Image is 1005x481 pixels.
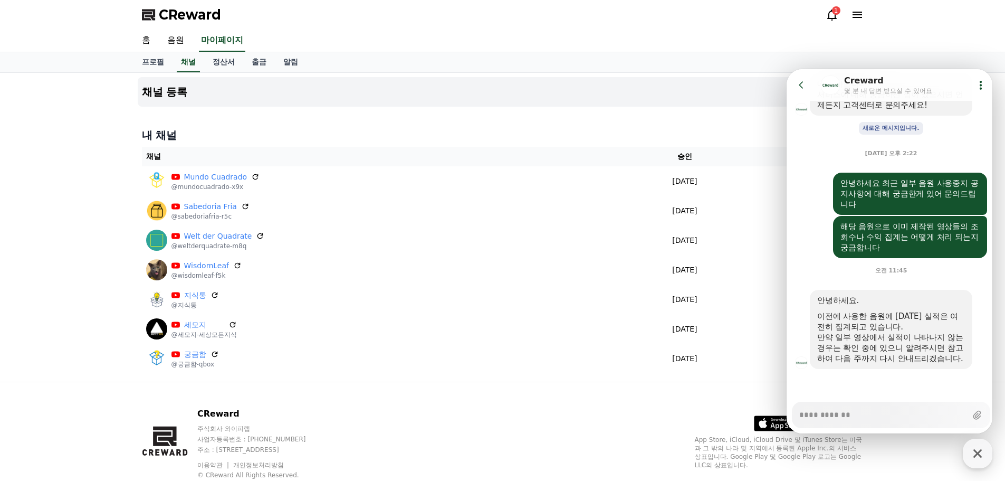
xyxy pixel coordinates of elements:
p: [DATE] [626,176,743,187]
a: CReward [142,6,221,23]
p: @mundocuadrado-x9x [171,183,260,191]
span: CReward [159,6,221,23]
a: 세모지 [184,319,224,331]
img: Sabedoria Fria [146,200,167,221]
a: 1 [826,8,838,21]
img: WisdomLeaf [146,259,167,280]
p: [DATE] [626,265,743,276]
p: @궁금함-qbox [171,360,219,369]
p: 사업자등록번호 : [PHONE_NUMBER] [197,435,326,444]
a: 홈 [133,30,159,52]
a: 정산서 [204,52,243,72]
a: 지식통 [184,290,206,301]
img: Welt der Quadrate [146,230,167,251]
a: 궁금함 [184,349,206,360]
a: Mundo Cuadrado [184,172,247,183]
p: @weltderquadrate-m8q [171,242,265,250]
img: 궁금함 [146,348,167,369]
p: 주소 : [STREET_ADDRESS] [197,446,326,454]
p: © CReward All Rights Reserved. [197,471,326,479]
a: WisdomLeaf [184,260,229,271]
button: 채널 등록 [138,77,868,107]
th: 승인 [621,147,748,166]
th: 상태 [748,147,864,166]
iframe: Channel chat [787,69,992,433]
a: Sabedoria Fria [184,201,237,212]
a: 프로필 [133,52,173,72]
p: App Store, iCloud, iCloud Drive 및 iTunes Store는 미국과 그 밖의 나라 및 지역에서 등록된 Apple Inc.의 서비스 상표입니다. Goo... [695,436,864,469]
h4: 내 채널 [142,128,864,143]
p: @wisdomleaf-f5k [171,271,242,280]
p: [DATE] [626,235,743,246]
img: Mundo Cuadrado [146,171,167,192]
h4: 채널 등록 [142,86,188,98]
a: 알림 [275,52,307,72]
a: Welt der Quadrate [184,231,252,242]
a: 이용약관 [197,461,231,469]
a: 개인정보처리방침 [233,461,284,469]
div: 1 [832,6,840,15]
p: @세모지-세상모든지식 [171,331,237,339]
a: 마이페이지 [199,30,245,52]
p: @지식통 [171,301,219,309]
img: 지식통 [146,289,167,310]
p: [DATE] [626,205,743,216]
a: 채널 [177,52,200,72]
p: @sabedoriafria-r5c [171,212,250,221]
a: 출금 [243,52,275,72]
p: [DATE] [626,324,743,335]
p: [DATE] [626,353,743,364]
p: 주식회사 와이피랩 [197,425,326,433]
img: 세모지 [146,318,167,339]
p: CReward [197,408,326,420]
p: [DATE] [626,294,743,305]
th: 채널 [142,147,622,166]
a: 음원 [159,30,193,52]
